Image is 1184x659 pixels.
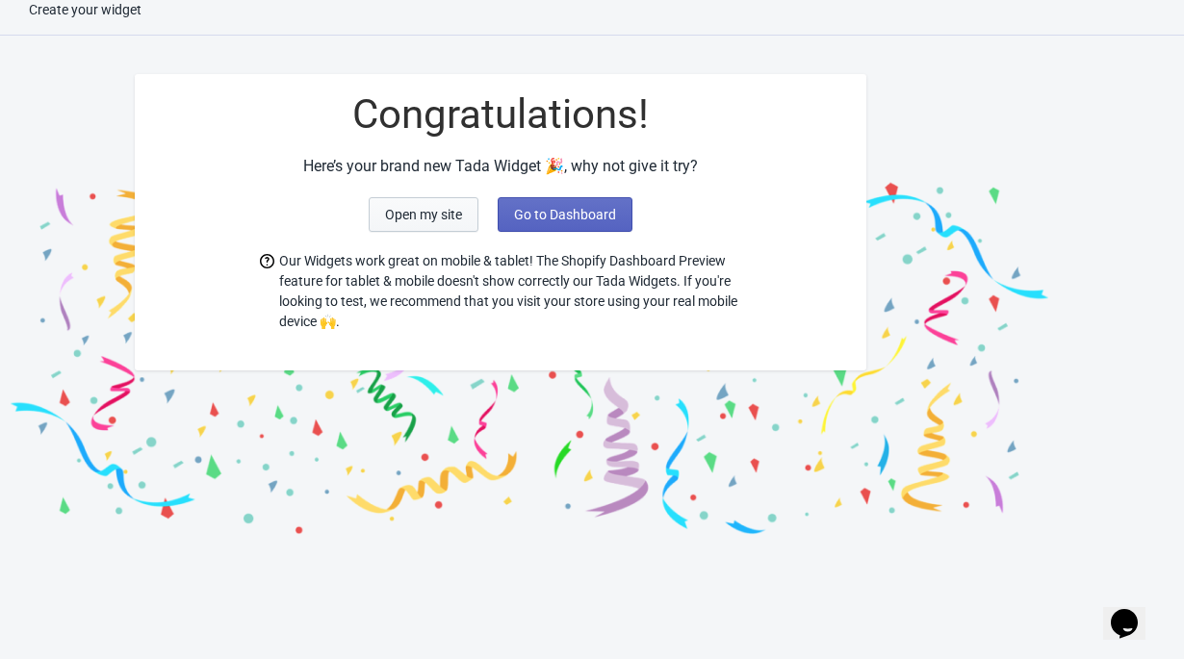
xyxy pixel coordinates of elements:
[135,155,866,178] div: Here’s your brand new Tada Widget 🎉, why not give it try?
[369,197,478,232] button: Open my site
[279,251,741,332] span: Our Widgets work great on mobile & tablet! The Shopify Dashboard Preview feature for tablet & mob...
[1103,582,1165,640] iframe: chat widget
[514,207,616,222] span: Go to Dashboard
[385,207,462,222] span: Open my site
[498,197,632,232] button: Go to Dashboard
[529,55,1059,541] img: final_2.png
[135,93,866,136] div: Congratulations!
